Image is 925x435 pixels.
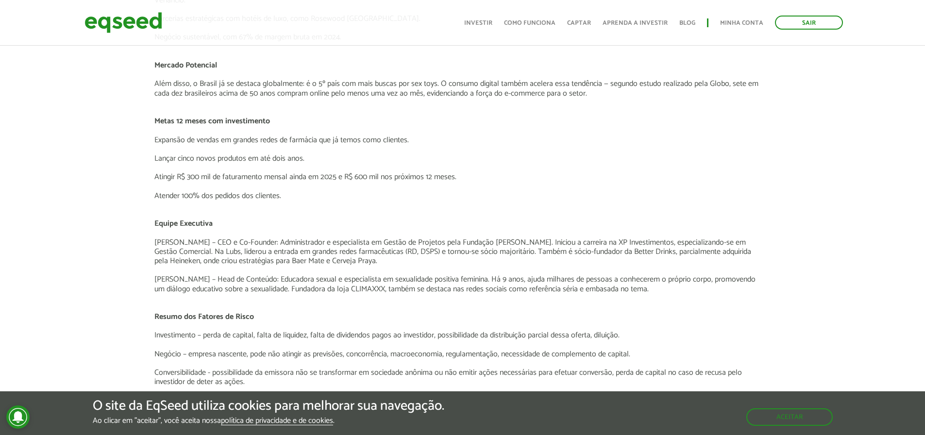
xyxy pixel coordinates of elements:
[464,20,492,26] a: Investir
[154,115,270,128] strong: Metas 12 meses com investimento
[93,416,444,425] p: Ao clicar em "aceitar", você aceita nossa .
[154,275,766,293] p: [PERSON_NAME] – Head de Conteúdo: Educadora sexual e especialista em sexualidade positiva feminin...
[720,20,763,26] a: Minha conta
[154,154,766,163] p: Lançar cinco novos produtos em até dois anos.
[567,20,591,26] a: Captar
[154,135,766,145] p: Expansão de vendas em grandes redes de farmácia que já temos como clientes.
[154,238,766,266] p: [PERSON_NAME] – CEO e Co-Founder: Administrador e especialista em Gestão de Projetos pela Fundaçã...
[154,59,217,72] strong: Mercado Potencial
[154,350,766,359] p: Negócio – empresa nascente, pode não atingir as previsões, concorrência, macroeconomia, regulamen...
[775,16,843,30] a: Sair
[93,399,444,414] h5: O site da EqSeed utiliza cookies para melhorar sua navegação.
[154,79,766,98] p: Além disso, o Brasil já se destaca globalmente: é o 5º país com mais buscas por sex toys. O consu...
[154,172,766,182] p: Atingir R$ 300 mil de faturamento mensal ainda em 2025 e R$ 600 mil nos próximos 12 meses.
[154,331,766,340] p: Investimento – perda de capital, falta de liquidez, falta de dividendos pagos ao investidor, poss...
[746,408,833,426] button: Aceitar
[603,20,668,26] a: Aprenda a investir
[84,10,162,35] img: EqSeed
[154,310,254,323] strong: Resumo dos Fatores de Risco
[154,191,766,201] p: Atender 100% dos pedidos dos clientes.
[221,417,333,425] a: política de privacidade e de cookies
[504,20,555,26] a: Como funciona
[154,217,213,230] strong: Equipe Executiva
[154,368,766,386] p: Conversibilidade - possibilidade da emissora não se transformar em sociedade anônima ou não emiti...
[679,20,695,26] a: Blog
